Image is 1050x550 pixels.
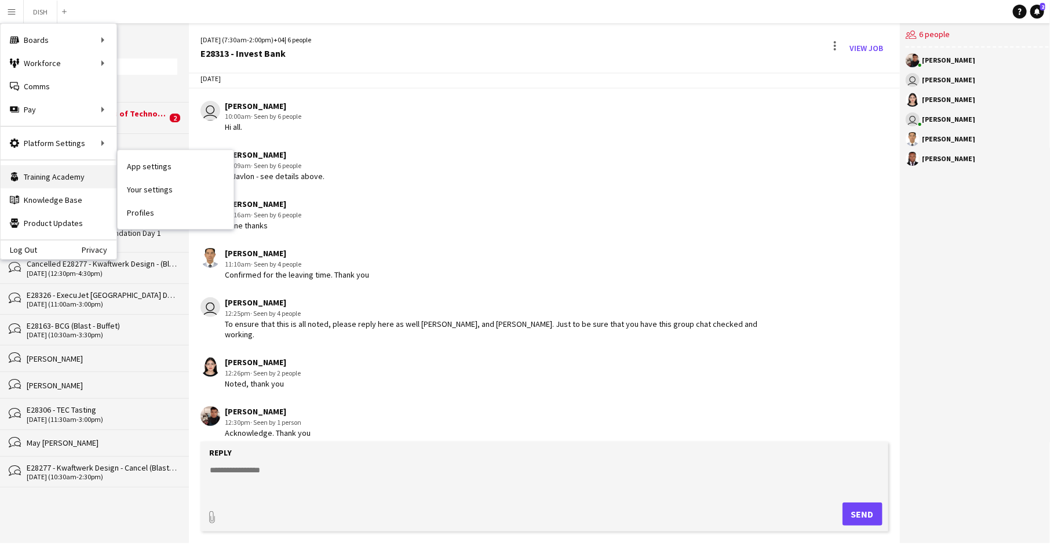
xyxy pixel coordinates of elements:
[118,178,234,201] a: Your settings
[1,75,116,98] a: Comms
[225,150,325,160] div: [PERSON_NAME]
[225,259,369,269] div: 11:10am
[225,269,369,280] div: Confirmed for the leaving time. Thank you
[1,132,116,155] div: Platform Settings
[251,210,301,219] span: · Seen by 6 people
[200,48,311,59] div: E28313 - Invest Bank
[923,77,976,83] div: [PERSON_NAME]
[1,28,116,52] div: Boards
[189,69,900,89] div: [DATE]
[225,199,301,209] div: [PERSON_NAME]
[225,297,769,308] div: [PERSON_NAME]
[27,331,177,339] div: [DATE] (10:30am-3:30pm)
[225,122,301,132] div: Hi all.
[1,98,116,121] div: Pay
[923,136,976,143] div: [PERSON_NAME]
[118,201,234,224] a: Profiles
[225,220,301,231] div: Done thanks
[209,447,232,458] label: Reply
[1,165,116,188] a: Training Academy
[118,155,234,178] a: App settings
[225,428,311,438] div: Acknowledge. Thank you
[170,114,180,122] span: 2
[923,57,976,64] div: [PERSON_NAME]
[225,368,301,378] div: 12:26pm
[27,473,177,481] div: [DATE] (10:30am-2:30pm)
[225,111,301,122] div: 10:00am
[225,378,301,389] div: Noted, thank you
[27,405,177,415] div: E28306 - TEC Tasting
[225,357,301,367] div: [PERSON_NAME]
[27,320,177,331] div: E28163- BCG (Blast - Buffet)
[24,1,57,23] button: DISH
[250,309,301,318] span: · Seen by 4 people
[1040,3,1045,10] span: 2
[225,308,769,319] div: 12:25pm
[923,116,976,123] div: [PERSON_NAME]
[1,188,116,212] a: Knowledge Base
[27,380,177,391] div: [PERSON_NAME]
[200,35,311,45] div: [DATE] (7:30am-2:00pm) | 6 people
[251,161,301,170] span: · Seen by 6 people
[923,155,976,162] div: [PERSON_NAME]
[1030,5,1044,19] a: 2
[845,39,888,57] a: View Job
[250,369,301,377] span: · Seen by 2 people
[27,258,177,269] div: Cancelled E28277 - Kwaftwerk Design - (Blast - Grazing Table)
[27,269,177,278] div: [DATE] (12:30pm-4:30pm)
[27,438,177,448] div: May [PERSON_NAME]
[225,161,325,171] div: 10:09am
[250,418,301,427] span: · Seen by 1 person
[27,354,177,364] div: [PERSON_NAME]
[27,416,177,424] div: [DATE] (11:30am-3:00pm)
[923,96,976,103] div: [PERSON_NAME]
[225,210,301,220] div: 10:16am
[27,290,177,300] div: E28326 - ExecuJet [GEOGRAPHIC_DATA] DWC-LLC
[251,260,301,268] span: · Seen by 4 people
[1,52,116,75] div: Workforce
[82,245,116,254] a: Privacy
[225,248,369,258] div: [PERSON_NAME]
[225,101,301,111] div: [PERSON_NAME]
[225,406,311,417] div: [PERSON_NAME]
[225,319,769,340] div: To ensure that this is all noted, please reply here as well [PERSON_NAME], and [PERSON_NAME]. Jus...
[1,212,116,235] a: Product Updates
[251,112,301,121] span: · Seen by 6 people
[843,502,883,526] button: Send
[225,171,325,181] div: @Javlon - see details above.
[27,462,177,473] div: E28277 - Kwaftwerk Design - Cancel (Blast - Grazing Table)
[27,300,177,308] div: [DATE] (11:00am-3:00pm)
[225,417,311,428] div: 12:30pm
[274,35,285,44] span: +04
[906,23,1049,48] div: 6 people
[1,245,37,254] a: Log Out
